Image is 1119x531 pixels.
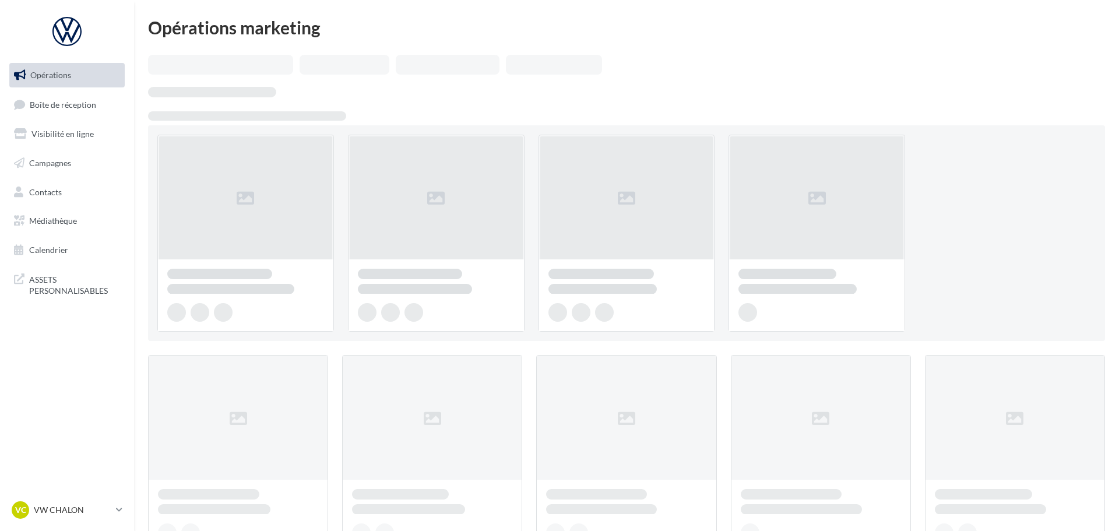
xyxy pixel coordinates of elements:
a: VC VW CHALON [9,499,125,521]
div: Opérations marketing [148,19,1105,36]
a: Boîte de réception [7,92,127,117]
a: ASSETS PERSONNALISABLES [7,267,127,301]
p: VW CHALON [34,504,111,516]
a: Calendrier [7,238,127,262]
a: Opérations [7,63,127,87]
a: Campagnes [7,151,127,175]
span: Opérations [30,70,71,80]
span: Visibilité en ligne [31,129,94,139]
a: Médiathèque [7,209,127,233]
span: VC [15,504,26,516]
span: ASSETS PERSONNALISABLES [29,272,120,297]
a: Visibilité en ligne [7,122,127,146]
span: Boîte de réception [30,99,96,109]
a: Contacts [7,180,127,205]
span: Contacts [29,187,62,196]
span: Campagnes [29,158,71,168]
span: Calendrier [29,245,68,255]
span: Médiathèque [29,216,77,226]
